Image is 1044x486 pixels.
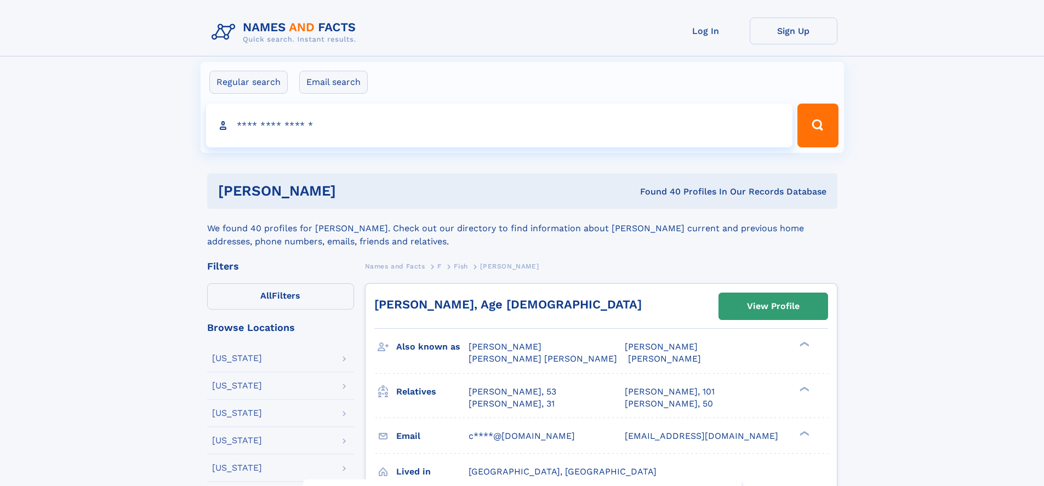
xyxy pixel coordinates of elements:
[396,427,469,445] h3: Email
[719,293,828,319] a: View Profile
[797,341,810,348] div: ❯
[209,71,288,94] label: Regular search
[469,466,657,477] span: [GEOGRAPHIC_DATA], [GEOGRAPHIC_DATA]
[662,18,750,44] a: Log In
[207,18,365,47] img: Logo Names and Facts
[797,430,810,437] div: ❯
[260,290,272,301] span: All
[207,209,837,248] div: We found 40 profiles for [PERSON_NAME]. Check out our directory to find information about [PERSON...
[797,104,838,147] button: Search Button
[212,381,262,390] div: [US_STATE]
[437,262,442,270] span: F
[396,382,469,401] h3: Relatives
[207,323,354,333] div: Browse Locations
[480,262,539,270] span: [PERSON_NAME]
[625,386,715,398] a: [PERSON_NAME], 101
[374,298,642,311] a: [PERSON_NAME], Age [DEMOGRAPHIC_DATA]
[628,353,701,364] span: [PERSON_NAME]
[469,398,555,410] a: [PERSON_NAME], 31
[469,341,541,352] span: [PERSON_NAME]
[396,462,469,481] h3: Lived in
[299,71,368,94] label: Email search
[396,338,469,356] h3: Also known as
[218,184,488,198] h1: [PERSON_NAME]
[469,353,617,364] span: [PERSON_NAME] [PERSON_NAME]
[797,385,810,392] div: ❯
[212,354,262,363] div: [US_STATE]
[212,436,262,445] div: [US_STATE]
[365,259,425,273] a: Names and Facts
[625,431,778,441] span: [EMAIL_ADDRESS][DOMAIN_NAME]
[207,261,354,271] div: Filters
[207,283,354,310] label: Filters
[454,262,467,270] span: Fish
[488,186,826,198] div: Found 40 Profiles In Our Records Database
[437,259,442,273] a: F
[212,464,262,472] div: [US_STATE]
[469,386,556,398] a: [PERSON_NAME], 53
[750,18,837,44] a: Sign Up
[747,294,800,319] div: View Profile
[206,104,793,147] input: search input
[212,409,262,418] div: [US_STATE]
[625,398,713,410] a: [PERSON_NAME], 50
[454,259,467,273] a: Fish
[625,341,698,352] span: [PERSON_NAME]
